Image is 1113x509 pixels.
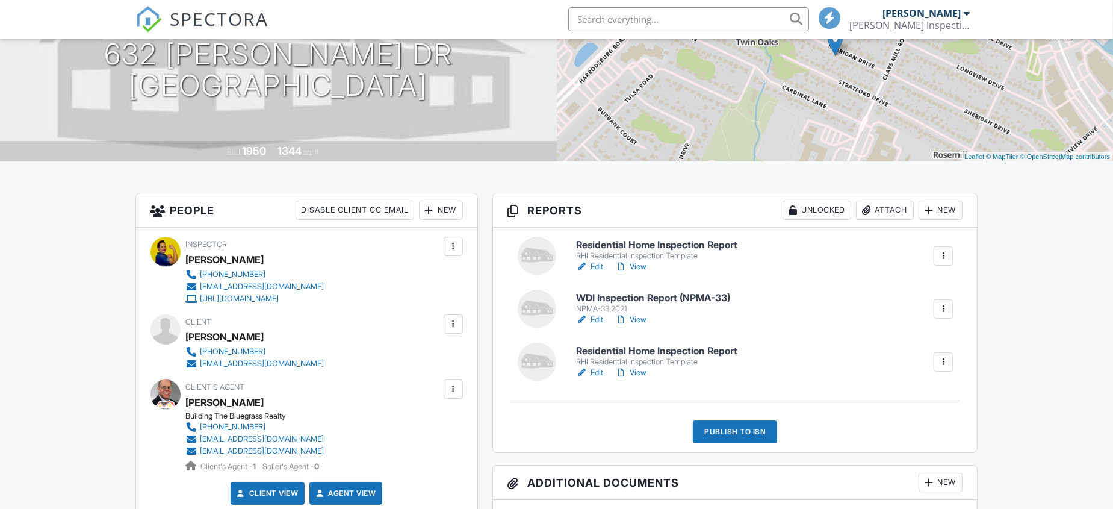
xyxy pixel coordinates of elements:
a: Residential Home Inspection Report RHI Residential Inspection Template [576,346,737,367]
div: | [961,152,1113,162]
a: Agent View [314,487,376,499]
a: Edit [576,314,603,326]
a: WDI Inspection Report (NPMA-33) NPMA-33 2021 [576,293,730,314]
div: [PERSON_NAME] [186,328,264,346]
a: [EMAIL_ADDRESS][DOMAIN_NAME] [186,433,324,445]
span: sq. ft. [303,148,320,157]
div: Disable Client CC Email [296,201,414,220]
h3: Reports [493,193,978,228]
a: Client View [235,487,299,499]
div: [PHONE_NUMBER] [200,347,266,357]
div: RHI Residential Inspection Template [576,251,737,261]
span: Client [186,317,212,326]
span: Inspector [186,240,228,249]
div: New [919,201,963,220]
a: Residential Home Inspection Report RHI Residential Inspection Template [576,240,737,261]
a: © MapTiler [986,153,1018,160]
input: Search everything... [568,7,809,31]
div: 1344 [277,145,302,157]
h6: Residential Home Inspection Report [576,240,737,251]
div: [EMAIL_ADDRESS][DOMAIN_NAME] [200,282,324,292]
strong: 0 [315,462,320,471]
a: [URL][DOMAIN_NAME] [186,293,324,305]
div: Publish to ISN [693,420,777,443]
h3: Additional Documents [493,466,978,500]
h6: WDI Inspection Report (NPMA-33) [576,293,730,304]
a: [PHONE_NUMBER] [186,421,324,433]
a: [EMAIL_ADDRESS][DOMAIN_NAME] [186,281,324,293]
div: [PERSON_NAME] [186,251,264,269]
div: New [919,473,963,492]
div: Attach [856,201,914,220]
div: [PHONE_NUMBER] [200,270,266,279]
a: [PHONE_NUMBER] [186,346,324,358]
a: © OpenStreetMap contributors [1020,153,1110,160]
span: SPECTORA [170,6,269,31]
a: Leaflet [964,153,984,160]
span: Built [227,148,240,157]
div: NPMA-33 2021 [576,304,730,314]
h3: People [136,193,477,228]
a: [PERSON_NAME] [186,393,264,411]
a: Edit [576,261,603,273]
div: [EMAIL_ADDRESS][DOMAIN_NAME] [200,359,324,369]
div: Building The Bluegrass Realty [186,411,334,421]
span: Client's Agent - [201,462,258,471]
h6: Residential Home Inspection Report [576,346,737,357]
a: SPECTORA [135,16,269,42]
div: Unlocked [783,201,851,220]
a: [EMAIL_ADDRESS][DOMAIN_NAME] [186,445,324,457]
img: The Best Home Inspection Software - Spectora [135,6,162,33]
a: View [615,367,646,379]
a: View [615,261,646,273]
div: [EMAIL_ADDRESS][DOMAIN_NAME] [200,434,324,444]
div: [URL][DOMAIN_NAME] [200,294,279,304]
div: New [419,201,463,220]
div: [PHONE_NUMBER] [200,422,266,432]
a: View [615,314,646,326]
div: Rosie Inspections [850,19,970,31]
span: Client's Agent [186,383,245,392]
strong: 1 [253,462,256,471]
div: [PERSON_NAME] [883,7,961,19]
span: Seller's Agent - [263,462,320,471]
div: [EMAIL_ADDRESS][DOMAIN_NAME] [200,446,324,456]
a: Edit [576,367,603,379]
div: RHI Residential Inspection Template [576,357,737,367]
h1: 632 [PERSON_NAME] Dr [GEOGRAPHIC_DATA] [104,39,453,102]
a: [EMAIL_ADDRESS][DOMAIN_NAME] [186,358,324,370]
div: 1950 [242,145,266,157]
a: [PHONE_NUMBER] [186,269,324,281]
